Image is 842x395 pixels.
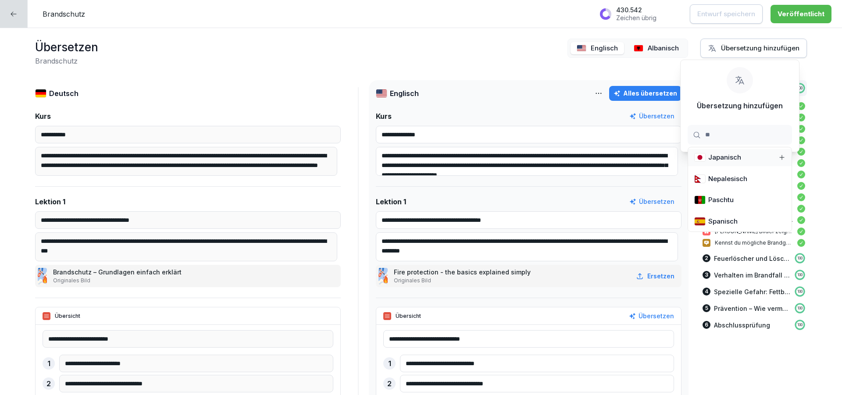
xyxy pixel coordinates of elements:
[383,357,396,370] div: 1
[708,195,734,205] p: Paschtu
[396,312,421,320] p: Übersicht
[35,111,51,121] p: Kurs
[49,88,78,99] p: Deutsch
[394,267,532,277] p: Fire protection - the basics explained simply
[616,14,656,22] p: Zeichen übrig
[703,304,710,312] div: 5
[703,321,710,329] div: 6
[53,277,183,285] p: Originales Bild
[609,86,681,101] button: Alles übersetzen
[591,43,618,53] p: Englisch
[577,45,586,52] img: us.svg
[708,153,741,163] p: Japanisch
[697,9,755,19] p: Entwurf speichern
[53,267,183,277] p: Brandschutz – Grundlagen einfach erklärt
[378,268,388,285] img: jk2cb1870yl2a5bc90remfuh.png
[703,288,710,295] div: 4
[694,196,706,204] img: af.svg
[700,39,807,58] button: Übersetzung hinzufügen
[616,6,656,14] p: 430.542
[383,377,396,390] div: 2
[614,89,677,98] div: Alles übersetzen
[715,239,793,247] p: Kennst du mögliche Brandgefahren an deinem Arbeitsplatz, die aktuell noch nicht ausreichend gesic...
[778,9,824,19] div: Veröffentlicht
[629,197,674,206] button: Übersetzen
[634,45,643,52] img: al.svg
[694,174,706,183] img: np.svg
[714,320,770,330] p: Abschlussprüfung
[714,304,790,313] p: Prävention – Wie vermeidest du Brände von Anfang an?
[390,88,419,99] p: Englisch
[797,256,803,261] p: 100
[35,39,98,56] h1: Übersetzen
[647,271,674,281] p: Ersetzen
[714,287,790,296] p: Spezielle Gefahr: Fettbrände richtig löschen und vermeiden
[648,43,679,53] p: Albanisch
[629,111,674,121] button: Übersetzen
[394,277,532,285] p: Originales Bild
[35,56,98,66] h2: Brandschutz
[697,100,783,111] p: Übersetzung hinzufügen
[703,254,710,262] div: 2
[35,196,65,207] p: Lektion 1
[797,322,803,327] p: 100
[55,312,80,320] p: Übersicht
[690,4,763,24] button: Entwurf speichern
[797,306,803,311] p: 100
[43,357,55,370] div: 1
[714,270,790,280] p: Verhalten im Brandfall und Evakuierung
[797,85,803,91] p: 100
[694,153,706,162] img: jp.svg
[376,196,406,207] p: Lektion 1
[376,89,387,98] img: us.svg
[708,217,738,227] p: Spanisch
[797,289,803,294] p: 100
[771,5,831,23] button: Veröffentlicht
[703,271,710,279] div: 3
[708,43,799,53] div: Übersetzung hinzufügen
[694,217,706,226] img: es.svg
[43,377,55,390] div: 2
[376,111,392,121] p: Kurs
[38,268,47,285] img: jk2cb1870yl2a5bc90remfuh.png
[43,9,85,19] p: Brandschutz
[797,272,803,278] p: 100
[595,3,682,25] button: 430.542Zeichen übrig
[629,311,674,321] button: Übersetzen
[714,254,790,263] p: Feuerlöscher und Löschmittel sicher nutzen
[708,174,747,184] p: Nepalesisch
[35,89,46,98] img: de.svg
